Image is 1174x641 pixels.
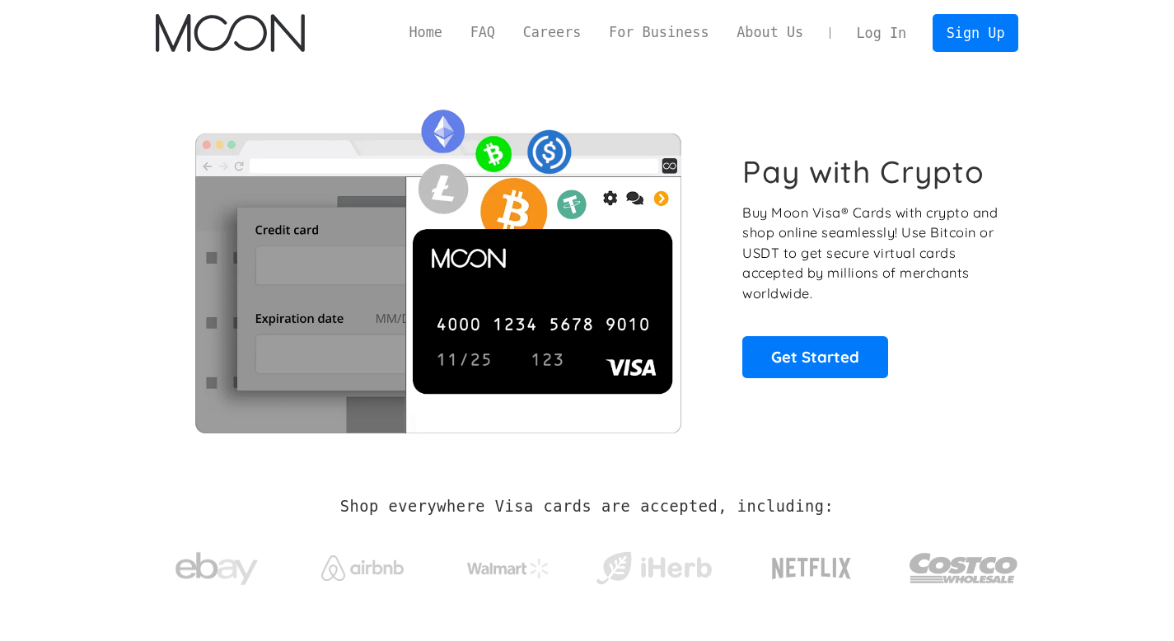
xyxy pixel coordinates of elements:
img: Airbnb [321,555,404,581]
a: About Us [723,22,817,43]
a: Airbnb [301,539,423,589]
a: ebay [156,526,278,603]
a: Sign Up [933,14,1018,51]
img: iHerb [592,547,715,590]
a: Costco [909,521,1019,607]
img: Moon Logo [156,14,305,52]
h1: Pay with Crypto [742,153,985,190]
a: Log In [843,15,920,51]
h2: Shop everywhere Visa cards are accepted, including: [340,498,834,516]
a: iHerb [592,531,715,598]
img: Costco [909,537,1019,599]
a: Netflix [738,531,886,597]
img: Netflix [770,548,853,589]
a: Home [395,22,456,43]
a: Walmart [447,542,569,587]
a: Careers [509,22,595,43]
img: Walmart [467,559,550,578]
a: For Business [595,22,723,43]
img: Moon Cards let you spend your crypto anywhere Visa is accepted. [156,98,720,433]
p: Buy Moon Visa® Cards with crypto and shop online seamlessly! Use Bitcoin or USDT to get secure vi... [742,203,1000,304]
img: ebay [175,543,258,595]
a: FAQ [456,22,509,43]
a: Get Started [742,336,888,377]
